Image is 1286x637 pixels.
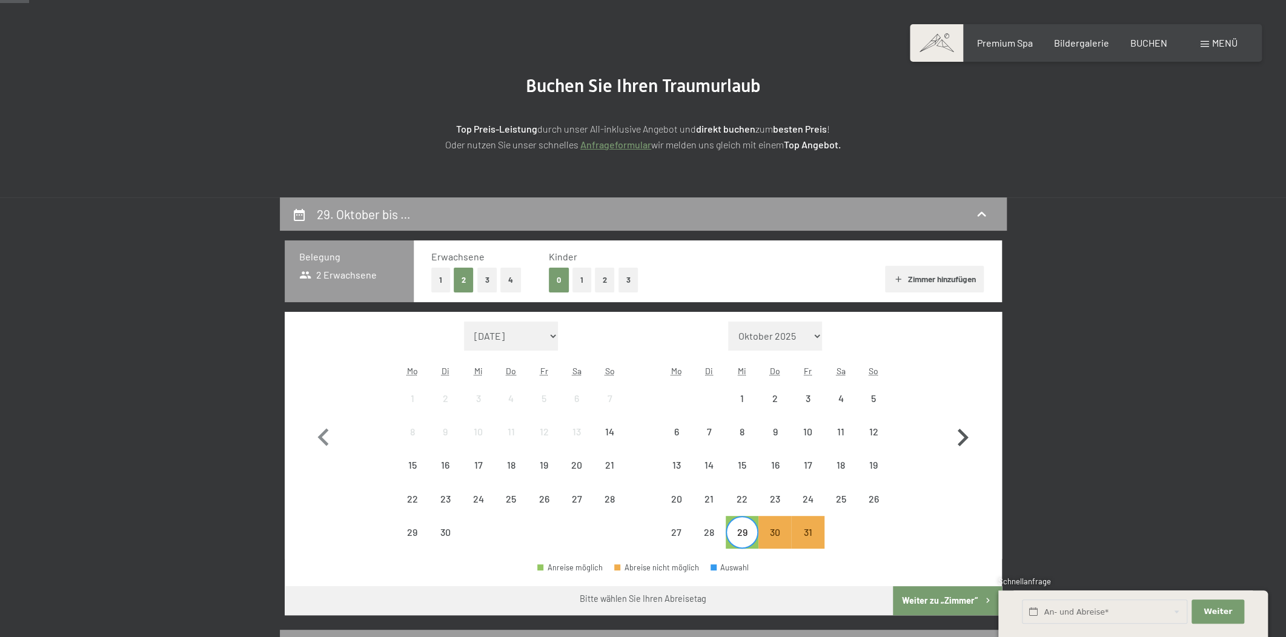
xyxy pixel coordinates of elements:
[429,382,462,415] div: Abreise nicht möglich
[791,482,824,515] div: Fri Oct 24 2025
[792,494,823,524] div: 24
[528,415,560,448] div: Fri Sep 12 2025
[660,516,692,549] div: Abreise nicht möglich
[562,394,592,424] div: 6
[396,516,429,549] div: Abreise nicht möglich
[696,123,755,134] strong: direkt buchen
[528,382,560,415] div: Abreise nicht möglich
[791,482,824,515] div: Abreise nicht möglich
[496,494,526,524] div: 25
[804,366,812,376] abbr: Freitag
[593,382,626,415] div: Abreise nicht möglich
[456,123,537,134] strong: Top Preis-Leistung
[407,366,418,376] abbr: Montag
[660,415,692,448] div: Mon Oct 06 2025
[528,449,560,481] div: Abreise nicht möglich
[506,366,516,376] abbr: Donnerstag
[858,460,889,490] div: 19
[474,366,482,376] abbr: Mittwoch
[605,366,615,376] abbr: Sonntag
[495,482,528,515] div: Thu Sep 25 2025
[495,415,528,448] div: Abreise nicht möglich
[824,449,857,481] div: Sat Oct 18 2025
[529,427,559,457] div: 12
[429,415,462,448] div: Tue Sep 09 2025
[396,415,429,448] div: Abreise nicht möglich
[477,268,497,292] button: 3
[500,268,521,292] button: 4
[593,415,626,448] div: Abreise nicht möglich
[694,494,724,524] div: 21
[758,516,791,549] div: Abreise nicht möglich, da die Mindestaufenthaltsdauer nicht erfüllt wird
[560,482,593,515] div: Abreise nicht möglich
[454,268,474,292] button: 2
[792,527,823,558] div: 31
[661,427,691,457] div: 6
[397,494,428,524] div: 22
[528,482,560,515] div: Abreise nicht möglich
[758,482,791,515] div: Thu Oct 23 2025
[784,139,841,150] strong: Top Angebot.
[462,482,494,515] div: Wed Sep 24 2025
[1130,37,1167,48] span: BUCHEN
[560,382,593,415] div: Abreise nicht möglich
[537,564,603,572] div: Anreise möglich
[594,394,625,424] div: 7
[758,415,791,448] div: Thu Oct 09 2025
[1204,606,1232,617] span: Weiter
[694,460,724,490] div: 14
[429,449,462,481] div: Tue Sep 16 2025
[572,268,591,292] button: 1
[593,449,626,481] div: Sun Sep 21 2025
[430,394,460,424] div: 2
[462,482,494,515] div: Abreise nicht möglich
[396,482,429,515] div: Mon Sep 22 2025
[528,482,560,515] div: Fri Sep 26 2025
[726,482,758,515] div: Abreise nicht möglich
[397,394,428,424] div: 1
[660,482,692,515] div: Mon Oct 20 2025
[726,482,758,515] div: Wed Oct 22 2025
[429,449,462,481] div: Abreise nicht möglich
[661,527,691,558] div: 27
[306,322,341,549] button: Vorheriger Monat
[671,366,681,376] abbr: Montag
[726,516,758,549] div: Wed Oct 29 2025
[396,415,429,448] div: Mon Sep 08 2025
[791,415,824,448] div: Abreise nicht möglich
[824,482,857,515] div: Abreise nicht möglich
[1192,599,1244,624] button: Weiter
[562,494,592,524] div: 27
[824,382,857,415] div: Abreise nicht möglich
[693,516,726,549] div: Abreise nicht möglich
[693,449,726,481] div: Tue Oct 14 2025
[726,415,758,448] div: Wed Oct 08 2025
[496,394,526,424] div: 4
[429,516,462,549] div: Abreise nicht möglich
[299,268,377,282] span: 2 Erwachsene
[760,527,790,558] div: 30
[429,415,462,448] div: Abreise nicht möglich
[758,382,791,415] div: Abreise nicht möglich
[758,482,791,515] div: Abreise nicht möglich
[549,268,569,292] button: 0
[726,415,758,448] div: Abreise nicht möglich
[442,366,449,376] abbr: Dienstag
[824,482,857,515] div: Sat Oct 25 2025
[661,460,691,490] div: 13
[560,415,593,448] div: Sat Sep 13 2025
[998,576,1051,586] span: Schnellanfrage
[618,268,638,292] button: 3
[694,427,724,457] div: 7
[593,449,626,481] div: Abreise nicht möglich
[560,382,593,415] div: Sat Sep 06 2025
[1054,37,1109,48] a: Bildergalerie
[560,449,593,481] div: Abreise nicht möglich
[791,449,824,481] div: Fri Oct 17 2025
[1212,37,1238,48] span: Menü
[580,139,651,150] a: Anfrageformular
[396,516,429,549] div: Mon Sep 29 2025
[893,586,1001,615] button: Weiter zu „Zimmer“
[824,415,857,448] div: Abreise nicht möglich
[792,427,823,457] div: 10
